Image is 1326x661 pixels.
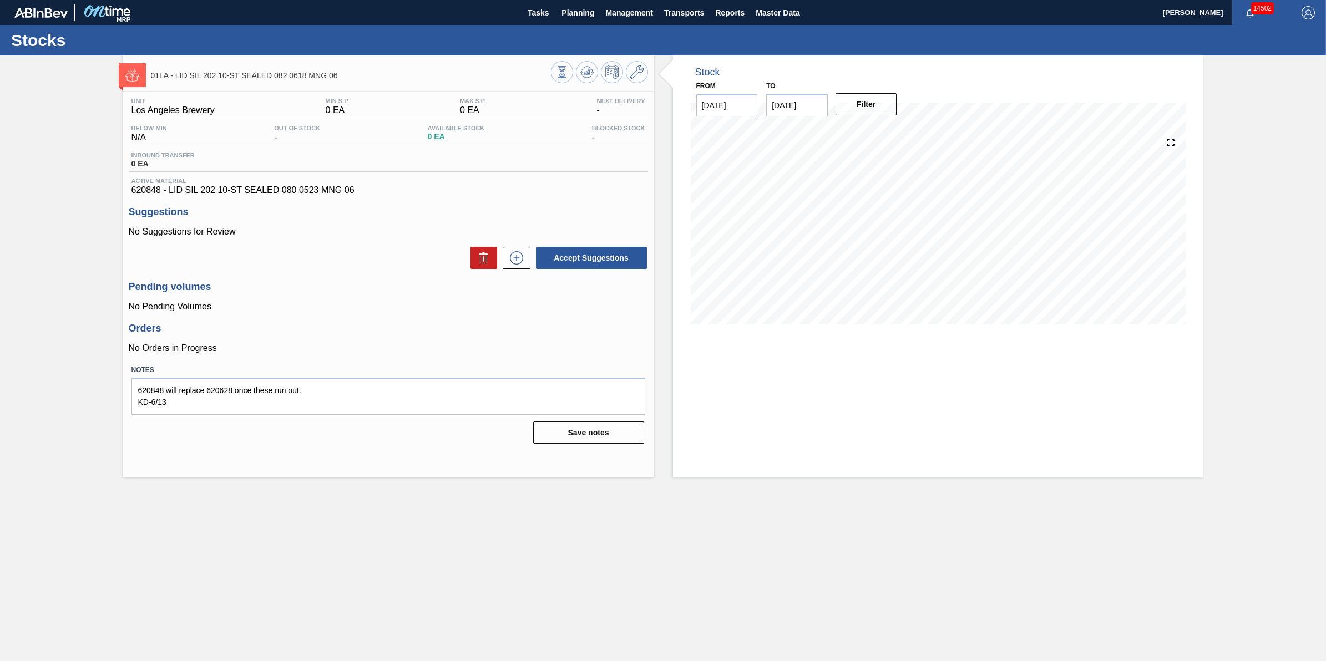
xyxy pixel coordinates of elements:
div: Accept Suggestions [530,246,648,270]
div: - [589,125,648,143]
button: Schedule Inventory [601,61,623,83]
span: Planning [561,6,594,19]
button: Go to Master Data / General [626,61,648,83]
span: Reports [715,6,745,19]
span: Management [605,6,653,19]
span: Unit [131,98,215,104]
img: Ícone [125,68,139,82]
p: No Pending Volumes [129,302,648,312]
div: - [594,98,647,115]
button: Notifications [1232,5,1268,21]
span: MAX S.P. [460,98,486,104]
span: Out Of Stock [274,125,320,131]
h3: Orders [129,323,648,334]
span: Inbound Transfer [131,152,195,159]
h3: Pending volumes [129,281,648,293]
input: mm/dd/yyyy [696,94,758,116]
p: No Suggestions for Review [129,227,648,237]
button: Filter [836,93,897,115]
span: 620848 - LID SIL 202 10-ST SEALED 080 0523 MNG 06 [131,185,645,195]
button: Accept Suggestions [536,247,647,269]
img: TNhmsLtSVTkK8tSr43FrP2fwEKptu5GPRR3wAAAABJRU5ErkJggg== [14,8,68,18]
p: No Orders in Progress [129,343,648,353]
span: Los Angeles Brewery [131,105,215,115]
span: Tasks [526,6,550,19]
div: Stock [695,67,720,78]
span: Next Delivery [596,98,645,104]
div: N/A [129,125,170,143]
label: to [766,82,775,90]
input: mm/dd/yyyy [766,94,828,116]
span: 01LA - LID SIL 202 10-ST SEALED 082 0618 MNG 06 [151,72,551,80]
div: New suggestion [497,247,530,269]
span: 0 EA [428,133,485,141]
span: 14502 [1251,2,1274,14]
span: Active Material [131,177,645,184]
span: Available Stock [428,125,485,131]
button: Update Chart [576,61,598,83]
label: Notes [131,362,645,378]
div: - [271,125,323,143]
span: Blocked Stock [592,125,645,131]
span: 0 EA [460,105,486,115]
textarea: 620848 will replace 620628 once these run out. KD-6/13 [131,378,645,415]
h1: Stocks [11,34,208,47]
h3: Suggestions [129,206,648,218]
span: MIN S.P. [326,98,350,104]
span: 0 EA [326,105,350,115]
label: From [696,82,716,90]
span: 0 EA [131,160,195,168]
button: Save notes [533,421,644,444]
img: Logout [1302,6,1315,19]
span: Below Min [131,125,167,131]
span: Master Data [756,6,799,19]
button: Stocks Overview [551,61,573,83]
span: Transports [664,6,704,19]
div: Delete Suggestions [465,247,497,269]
